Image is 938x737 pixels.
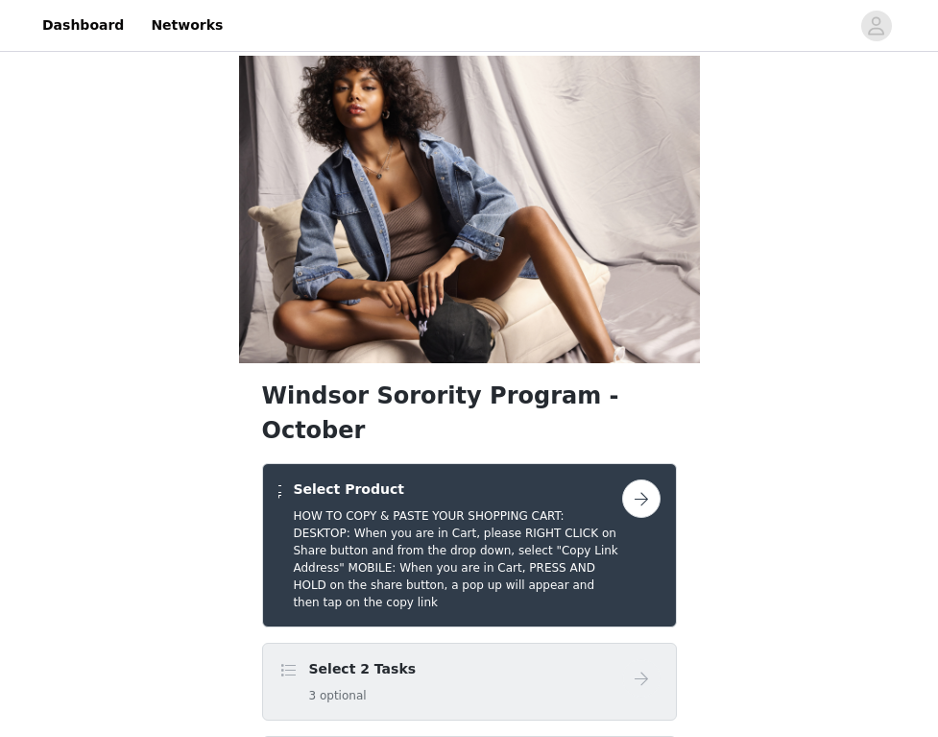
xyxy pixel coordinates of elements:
h1: Windsor Sorority Program - October [262,379,677,448]
h5: HOW TO COPY & PASTE YOUR SHOPPING CART: DESKTOP: When you are in Cart, please RIGHT CLICK on Shar... [293,507,621,611]
h4: Select Product [293,479,621,500]
div: avatar [867,11,885,41]
h4: Select 2 Tasks [309,659,417,679]
a: Networks [139,4,234,47]
div: Select 2 Tasks [262,643,677,721]
div: Select Product [262,463,677,627]
a: Dashboard [31,4,135,47]
img: campaign image [239,56,700,363]
h5: 3 optional [309,687,417,704]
